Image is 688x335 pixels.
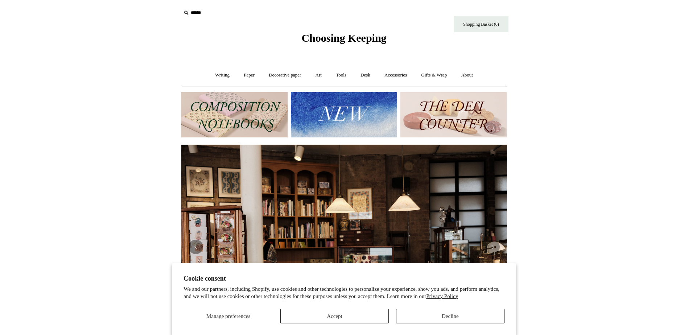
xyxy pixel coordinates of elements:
a: Writing [209,66,236,85]
span: Manage preferences [206,313,250,319]
p: We and our partners, including Shopify, use cookies and other technologies to personalize your ex... [184,286,504,300]
a: Decorative paper [262,66,308,85]
a: About [454,66,479,85]
img: The Deli Counter [400,92,507,137]
a: Choosing Keeping [301,38,386,43]
span: Choosing Keeping [301,32,386,44]
a: Shopping Basket (0) [454,16,508,32]
button: Previous [189,240,203,254]
button: Next [485,240,500,254]
img: 202302 Composition ledgers.jpg__PID:69722ee6-fa44-49dd-a067-31375e5d54ec [181,92,288,137]
a: Gifts & Wrap [415,66,453,85]
a: Paper [237,66,261,85]
img: New.jpg__PID:f73bdf93-380a-4a35-bcfe-7823039498e1 [291,92,397,137]
button: Decline [396,309,504,323]
a: Tools [329,66,353,85]
a: Desk [354,66,377,85]
a: Art [309,66,328,85]
a: Privacy Policy [426,293,458,299]
h2: Cookie consent [184,275,504,282]
button: Accept [280,309,389,323]
button: Manage preferences [184,309,273,323]
a: Accessories [378,66,413,85]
